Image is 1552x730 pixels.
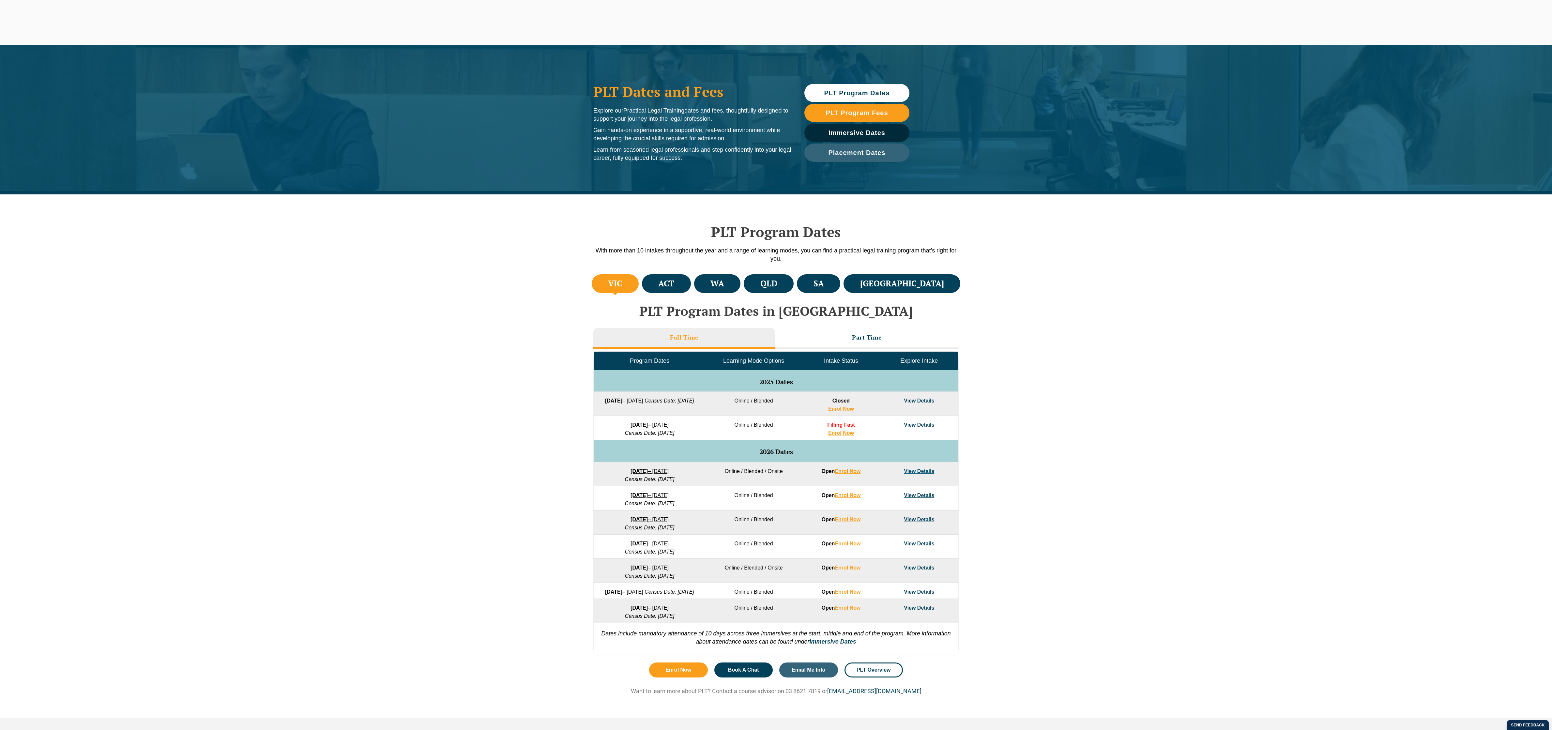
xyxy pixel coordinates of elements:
p: With more than 10 intakes throughout the year and a range of learning modes, you can find a pract... [590,247,962,263]
a: PLT Program Fees [804,104,909,122]
a: PLT Program Dates [804,84,909,102]
span: Practical Legal Training [623,107,684,114]
p: Explore our dates and fees, thoughtfully designed to support your journey into the legal profession. [593,107,791,123]
em: Census Date: [DATE] [645,589,694,595]
span: Closed [832,398,850,403]
strong: [DATE] [631,565,648,570]
td: Online / Blended [705,416,802,440]
em: Census Date: [DATE] [625,477,675,482]
a: [DATE]– [DATE] [605,398,643,403]
td: Online / Blended [705,510,802,535]
td: Online / Blended / Onsite [705,559,802,583]
td: Online / Blended [705,392,802,416]
td: Online / Blended [705,535,802,559]
a: [DATE]– [DATE] [631,422,669,428]
strong: Open [821,493,860,498]
strong: Open [821,565,860,570]
a: Immersive Dates [804,124,909,142]
strong: Open [821,605,860,611]
a: Enrol Now [835,468,860,474]
span: Email Me Info [792,667,825,673]
h2: PLT Program Dates in [GEOGRAPHIC_DATA] [590,304,962,318]
span: 2025 Dates [759,377,793,386]
h4: VIC [608,278,622,289]
strong: [DATE] [631,493,648,498]
strong: [DATE] [631,517,648,522]
a: View Details [904,468,934,474]
p: Learn from seasoned legal professionals and step confidently into your legal career, fully equipp... [593,146,791,162]
a: View Details [904,422,934,428]
a: [DATE]– [DATE] [631,517,669,522]
span: Placement Dates [828,149,885,156]
td: Online / Blended / Onsite [705,462,802,486]
a: [DATE]– [DATE] [605,589,643,595]
td: Online / Blended [705,599,802,623]
em: Census Date: [DATE] [625,525,675,530]
span: PLT Program Dates [824,90,890,96]
a: [DATE]– [DATE] [631,493,669,498]
span: PLT Program Fees [826,110,888,116]
td: Online / Blended [705,583,802,599]
a: Enrol Now [835,589,860,595]
a: View Details [904,589,934,595]
a: [DATE]– [DATE] [631,541,669,546]
h4: ACT [658,278,674,289]
a: View Details [904,541,934,546]
h1: PLT Dates and Fees [593,84,791,100]
h2: PLT Program Dates [590,224,962,240]
h4: QLD [760,278,777,289]
p: Want to learn more about PLT? Contact a course advisor on 03 8621 7819 or [590,687,962,695]
a: View Details [904,517,934,522]
span: Book A Chat [728,667,759,673]
a: PLT Overview [844,662,903,677]
strong: Open [821,541,860,546]
a: [DATE]– [DATE] [631,468,669,474]
a: [DATE]– [DATE] [631,565,669,570]
span: Program Dates [630,357,669,364]
strong: [DATE] [631,468,648,474]
em: Census Date: [DATE] [625,613,675,619]
strong: Open [821,589,860,595]
h4: [GEOGRAPHIC_DATA] [860,278,944,289]
td: Online / Blended [705,486,802,510]
h3: Part Time [852,334,882,341]
span: Enrol Now [665,667,691,673]
em: Dates include mandatory attendance of 10 days across three immersives at the start, middle and en... [601,630,951,645]
h4: WA [710,278,724,289]
a: Immersive Dates [810,638,856,645]
span: Immersive Dates [829,129,885,136]
span: Intake Status [824,357,858,364]
a: Enrol Now [835,541,860,546]
strong: [DATE] [605,589,622,595]
a: Enrol Now [649,662,708,677]
em: Census Date: [DATE] [645,398,694,403]
a: View Details [904,565,934,570]
span: 2026 Dates [759,447,793,456]
a: View Details [904,605,934,611]
a: Book A Chat [714,662,773,677]
a: Enrol Now [835,605,860,611]
em: Census Date: [DATE] [625,501,675,506]
p: Gain hands-on experience in a supportive, real-world environment while developing the crucial ski... [593,126,791,143]
a: View Details [904,398,934,403]
span: PLT Overview [857,667,891,673]
strong: [DATE] [631,541,648,546]
a: [EMAIL_ADDRESS][DOMAIN_NAME] [827,688,921,694]
h3: Full Time [670,334,699,341]
a: Placement Dates [804,144,909,162]
span: Filling Fast [827,422,855,428]
span: Learning Mode Options [723,357,784,364]
h4: SA [814,278,824,289]
a: Enrol Now [835,517,860,522]
strong: [DATE] [605,398,622,403]
strong: [DATE] [631,605,648,611]
em: Census Date: [DATE] [625,430,675,436]
a: Enrol Now [828,430,854,436]
span: Explore Intake [900,357,938,364]
em: Census Date: [DATE] [625,573,675,579]
a: Enrol Now [835,565,860,570]
a: [DATE]– [DATE] [631,605,669,611]
a: Enrol Now [828,406,854,412]
strong: Open [821,517,860,522]
a: Email Me Info [779,662,838,677]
